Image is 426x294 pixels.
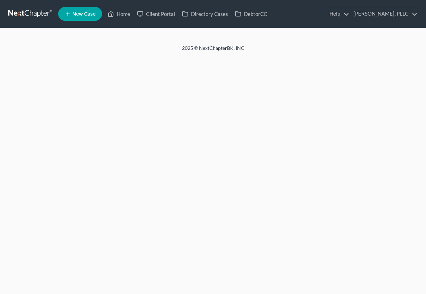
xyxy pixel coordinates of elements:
a: [PERSON_NAME], PLLC [350,8,417,20]
a: Help [326,8,349,20]
div: 2025 © NextChapterBK, INC [16,45,410,57]
a: Home [104,8,134,20]
a: Directory Cases [179,8,232,20]
new-legal-case-button: New Case [58,7,102,21]
a: Client Portal [134,8,179,20]
a: DebtorCC [232,8,271,20]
